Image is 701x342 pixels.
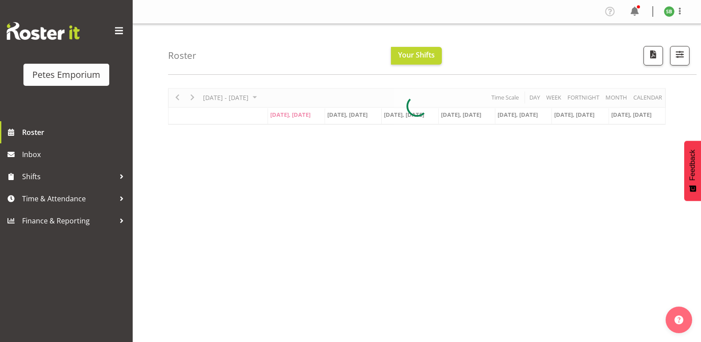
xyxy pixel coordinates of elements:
span: Feedback [689,150,697,181]
img: help-xxl-2.png [674,315,683,324]
h4: Roster [168,50,196,61]
span: Time & Attendance [22,192,115,205]
div: Petes Emporium [32,68,100,81]
span: Your Shifts [398,50,435,60]
button: Download a PDF of the roster according to the set date range. [644,46,663,65]
button: Your Shifts [391,47,442,65]
span: Shifts [22,170,115,183]
span: Roster [22,126,128,139]
img: stephanie-burden9828.jpg [664,6,674,17]
button: Filter Shifts [670,46,690,65]
span: Inbox [22,148,128,161]
span: Finance & Reporting [22,214,115,227]
button: Feedback - Show survey [684,141,701,201]
img: Rosterit website logo [7,22,80,40]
